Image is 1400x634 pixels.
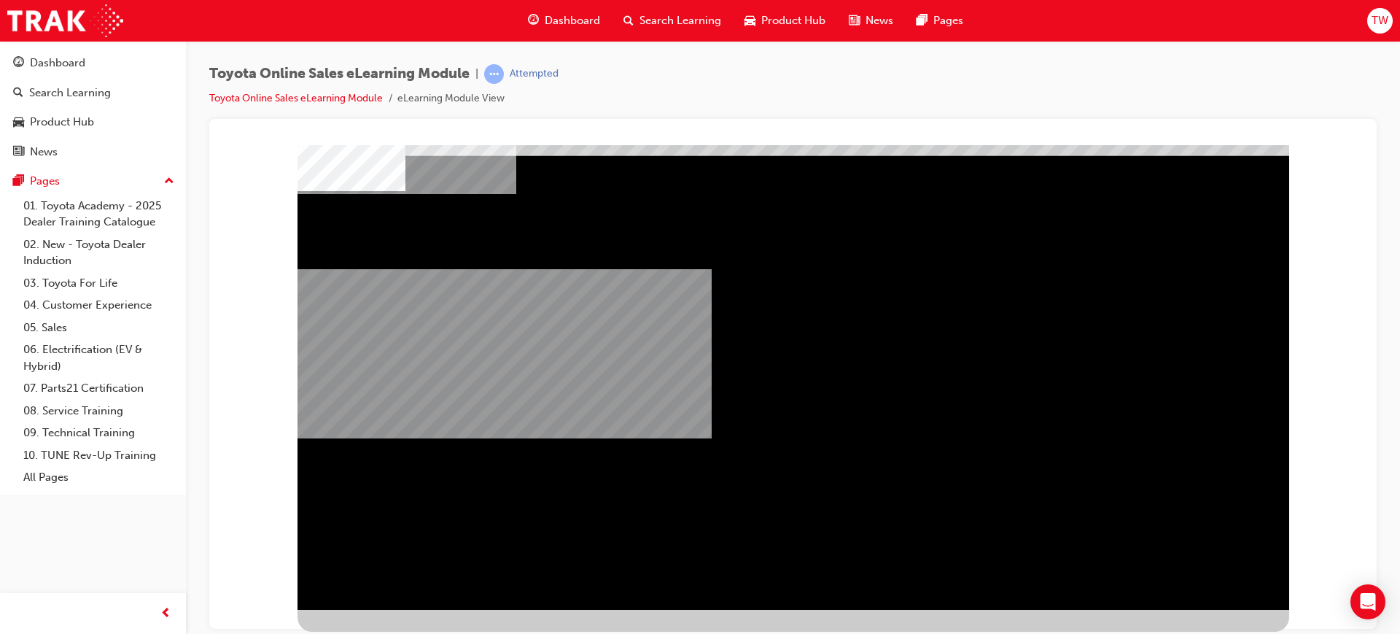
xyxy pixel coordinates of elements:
[6,109,180,136] a: Product Hub
[917,12,927,30] span: pages-icon
[6,80,180,107] a: Search Learning
[13,57,24,70] span: guage-icon
[733,6,837,36] a: car-iconProduct Hub
[17,272,180,295] a: 03. Toyota For Life
[866,12,893,29] span: News
[17,444,180,467] a: 10. TUNE Rev-Up Training
[484,64,504,84] span: learningRecordVerb_ATTEMPT-icon
[397,90,505,107] li: eLearning Module View
[17,400,180,422] a: 08. Service Training
[17,466,180,489] a: All Pages
[849,12,860,30] span: news-icon
[744,12,755,30] span: car-icon
[164,172,174,191] span: up-icon
[77,465,1068,536] div: Test your knowledge
[7,4,123,37] img: Trak
[6,139,180,166] a: News
[17,233,180,272] a: 02. New - Toyota Dealer Induction
[1350,584,1385,619] div: Open Intercom Messenger
[160,605,171,623] span: prev-icon
[17,422,180,444] a: 09. Technical Training
[623,12,634,30] span: search-icon
[612,6,733,36] a: search-iconSearch Learning
[17,195,180,233] a: 01. Toyota Academy - 2025 Dealer Training Catalogue
[837,6,905,36] a: news-iconNews
[510,67,559,81] div: Attempted
[209,66,470,82] span: Toyota Online Sales eLearning Module
[13,146,24,159] span: news-icon
[528,12,539,30] span: guage-icon
[639,12,721,29] span: Search Learning
[30,114,94,131] div: Product Hub
[905,6,975,36] a: pages-iconPages
[17,294,180,317] a: 04. Customer Experience
[933,12,963,29] span: Pages
[516,6,612,36] a: guage-iconDashboard
[13,116,24,129] span: car-icon
[761,12,825,29] span: Product Hub
[30,144,58,161] div: News
[209,92,383,104] a: Toyota Online Sales eLearning Module
[1367,8,1393,34] button: TW
[30,173,60,190] div: Pages
[6,168,180,195] button: Pages
[13,87,23,100] span: search-icon
[17,317,180,339] a: 05. Sales
[1372,12,1388,29] span: TW
[17,377,180,400] a: 07. Parts21 Certification
[6,47,180,168] button: DashboardSearch LearningProduct HubNews
[30,55,85,71] div: Dashboard
[545,12,600,29] span: Dashboard
[29,85,111,101] div: Search Learning
[13,175,24,188] span: pages-icon
[475,66,478,82] span: |
[6,50,180,77] a: Dashboard
[17,339,180,377] a: 06. Electrification (EV & Hybrid)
